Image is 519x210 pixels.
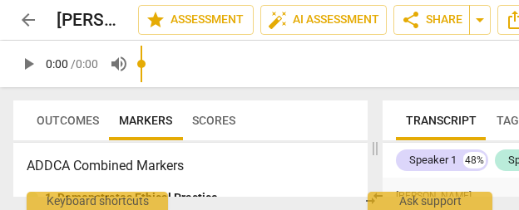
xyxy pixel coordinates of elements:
[13,49,43,79] button: Play
[104,49,134,79] button: Volume
[27,192,168,210] div: Keyboard shortcuts
[393,5,470,35] button: Share
[146,10,166,30] span: star
[45,189,218,207] p: 1. Demonstrates Ethical Practice
[57,10,125,31] h2: [PERSON_NAME] Szarek_B131B_CSP3
[46,57,68,71] span: 0:00
[37,114,99,127] span: Outcomes
[268,10,379,30] span: AI Assessment
[18,10,38,30] span: arrow_back
[469,5,491,35] button: Sharing summary
[18,54,38,74] span: play_arrow
[368,192,492,210] div: Ask support
[364,188,384,208] span: compare_arrows
[119,114,172,127] span: Markers
[463,152,486,168] div: 48%
[396,189,472,203] span: [PERSON_NAME]
[260,5,387,35] button: AI Assessment
[109,54,129,74] span: volume_up
[138,5,254,35] button: Assessment
[470,10,490,30] span: arrow_drop_down
[71,57,98,71] span: / 0:00
[27,156,354,176] h3: ADDCA Combined Markers
[401,10,462,30] span: Share
[401,10,421,30] span: share
[406,114,477,127] span: Transcript
[146,10,246,30] span: Assessment
[192,114,235,127] span: Scores
[409,152,457,168] div: Speaker 1
[268,10,288,30] span: auto_fix_high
